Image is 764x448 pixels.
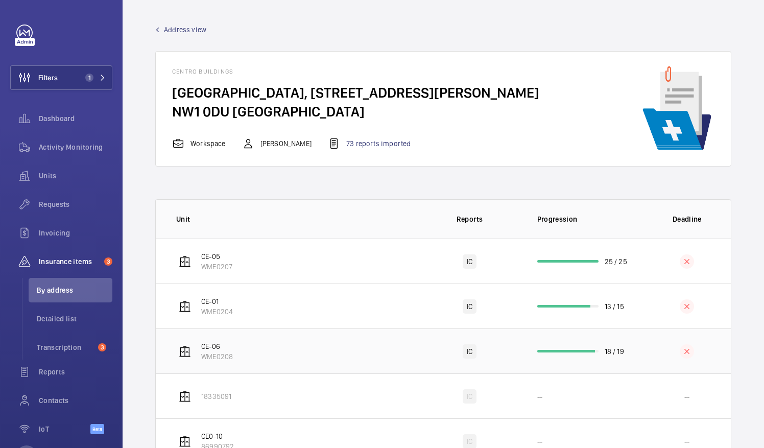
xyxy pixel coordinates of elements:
p: 13 / 15 [605,301,624,312]
span: Insurance items [39,256,100,267]
img: elevator.svg [179,255,191,268]
div: IC [463,254,476,269]
p: WME0207 [201,262,232,272]
p: Unit [176,214,419,224]
div: IC [463,299,476,314]
p: -- [537,436,542,446]
p: Reports [426,214,514,224]
span: 3 [98,343,106,351]
span: Units [39,171,112,181]
span: Filters [38,73,58,83]
div: Workspace [172,137,226,150]
div: [PERSON_NAME] [242,137,312,150]
p: 18 / 19 [605,346,624,357]
span: By address [37,285,112,295]
button: Filters1 [10,65,112,90]
p: -- [537,391,542,402]
p: CE-06 [201,341,233,351]
span: 1 [85,74,93,82]
p: CE-05 [201,251,232,262]
p: 18335091 [201,391,231,402]
span: Detailed list [37,314,112,324]
span: Dashboard [39,113,112,124]
img: elevator.svg [179,300,191,313]
div: IC [463,389,476,404]
p: Progression [537,214,643,224]
span: Activity Monitoring [39,142,112,152]
img: elevator.svg [179,345,191,358]
img: elevator.svg [179,390,191,403]
p: WME0204 [201,306,233,317]
span: Reports [39,367,112,377]
span: Transcription [37,342,94,352]
span: Invoicing [39,228,112,238]
img: elevator.svg [179,435,191,447]
p: CE0-10 [201,431,234,441]
p: -- [684,391,689,402]
span: Requests [39,199,112,209]
span: IoT [39,424,90,434]
p: WME0208 [201,351,233,362]
p: 25 / 25 [605,256,627,267]
span: Contacts [39,395,112,406]
p: Deadline [651,214,724,224]
span: Address view [164,25,206,35]
p: CE-01 [201,296,233,306]
h4: Centro Buildings [172,68,539,83]
div: IC [463,344,476,359]
div: 73 reports imported [328,137,411,150]
span: Beta [90,424,104,434]
p: -- [684,436,689,446]
h4: [GEOGRAPHIC_DATA], [STREET_ADDRESS][PERSON_NAME] NW1 0DU [GEOGRAPHIC_DATA] [172,83,539,121]
span: 3 [104,257,112,266]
